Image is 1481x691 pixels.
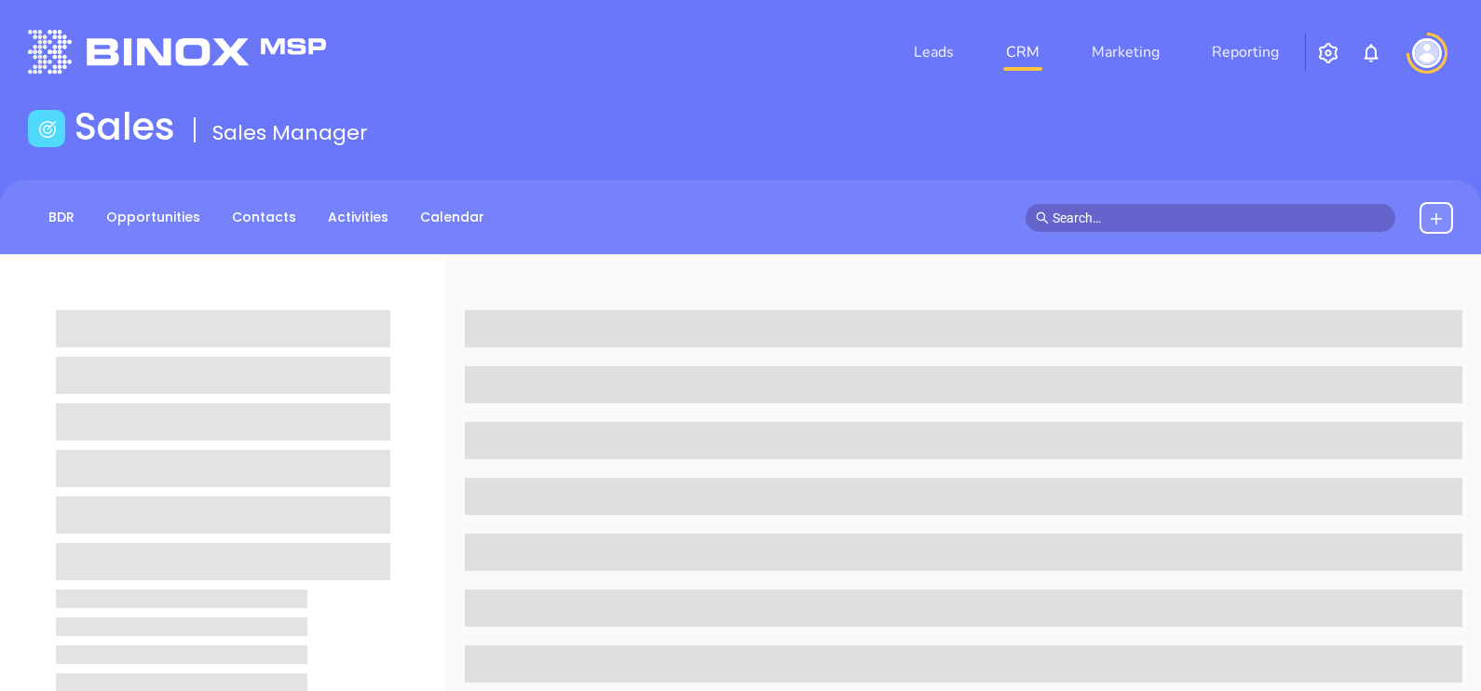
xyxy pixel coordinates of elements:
a: Leads [906,34,961,71]
a: Contacts [221,202,307,233]
a: CRM [999,34,1047,71]
a: Calendar [409,202,496,233]
img: user [1412,38,1442,68]
a: BDR [37,202,86,233]
a: Reporting [1204,34,1286,71]
a: Marketing [1084,34,1167,71]
input: Search… [1053,208,1386,228]
h1: Sales [75,104,175,149]
a: Opportunities [95,202,211,233]
img: iconSetting [1317,42,1339,64]
img: iconNotification [1360,42,1382,64]
a: Activities [317,202,400,233]
span: search [1036,211,1049,224]
img: logo [28,30,326,74]
span: Sales Manager [212,118,368,147]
